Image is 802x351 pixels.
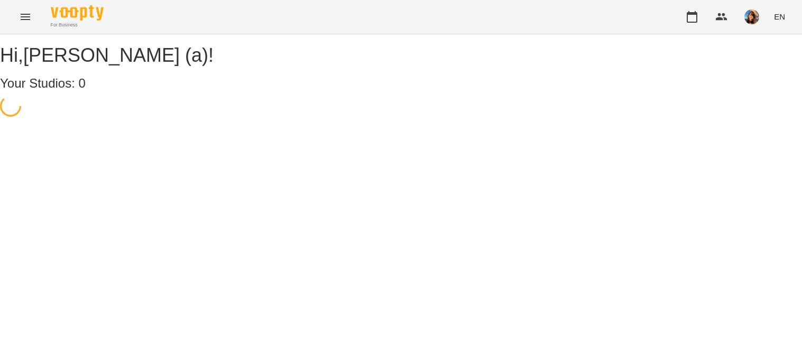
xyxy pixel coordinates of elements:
img: a3cfe7ef423bcf5e9dc77126c78d7dbf.jpg [744,10,759,24]
span: For Business [51,22,104,29]
span: EN [774,11,785,22]
button: Menu [13,4,38,30]
button: EN [770,7,789,26]
img: Voopty Logo [51,5,104,21]
span: 0 [79,76,86,90]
